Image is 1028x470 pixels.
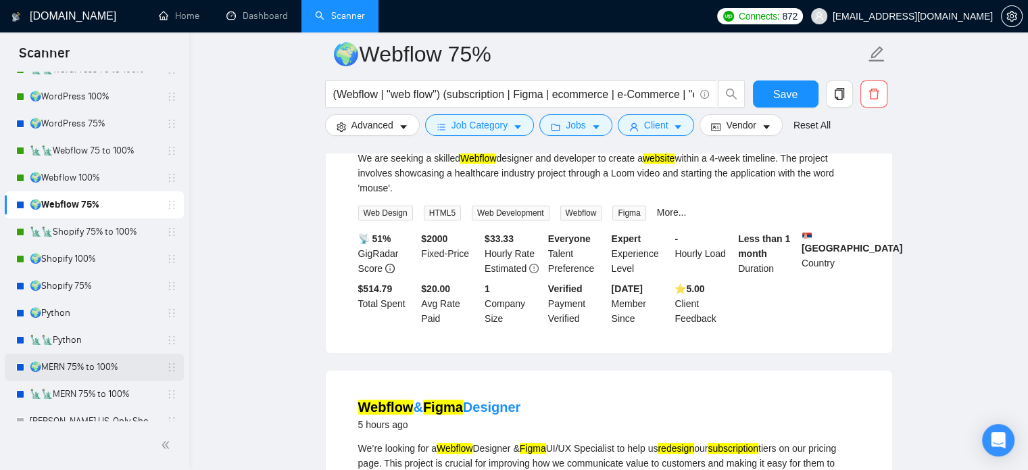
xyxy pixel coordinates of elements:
span: exclamation-circle [529,264,539,273]
b: ⭐️ 5.00 [675,283,704,294]
a: setting [1001,11,1023,22]
span: holder [166,227,177,237]
a: 🌍Python [30,300,158,327]
mark: Webflow [358,400,414,415]
img: logo [11,6,21,28]
b: 📡 51% [358,233,391,244]
button: setting [1001,5,1023,27]
mark: Webflow [460,153,496,164]
b: $ 33.33 [485,233,514,244]
span: Advanced [351,118,393,133]
button: copy [826,80,853,108]
span: Web Design [358,206,413,220]
a: 🗽🗽Shopify 75% to 100% [30,218,158,245]
div: Hourly Load [672,231,735,276]
span: holder [166,118,177,129]
b: [GEOGRAPHIC_DATA] [802,231,903,254]
div: Client Feedback [672,281,735,326]
span: Webflow [560,206,602,220]
b: [DATE] [612,283,643,294]
button: idcardVendorcaret-down [700,114,782,136]
span: caret-down [513,122,522,132]
span: Scanner [8,43,80,72]
div: Country [799,231,862,276]
span: holder [166,199,177,210]
span: setting [1002,11,1022,22]
b: Expert [612,233,641,244]
div: Company Size [482,281,545,326]
span: holder [166,389,177,400]
span: holder [166,254,177,264]
div: Talent Preference [545,231,609,276]
button: settingAdvancedcaret-down [325,114,420,136]
span: caret-down [762,122,771,132]
b: Verified [548,283,583,294]
span: Job Category [451,118,508,133]
mark: Figma [520,443,546,454]
span: holder [166,308,177,319]
button: userClientcaret-down [618,114,695,136]
a: searchScanner [315,10,365,22]
a: [PERSON_NAME] US-Only Shopify 100% [30,408,158,435]
span: Jobs [566,118,586,133]
a: 🌍WordPress 75% [30,110,158,137]
div: Fixed-Price [418,231,482,276]
input: Scanner name... [333,37,865,71]
div: Payment Verified [545,281,609,326]
div: Experience Level [609,231,672,276]
div: Avg Rate Paid [418,281,482,326]
button: search [718,80,745,108]
span: caret-down [399,122,408,132]
a: 🗽🗽Webflow 75 to 100% [30,137,158,164]
a: 🌍WordPress 100% [30,83,158,110]
span: holder [166,335,177,346]
button: barsJob Categorycaret-down [425,114,534,136]
span: user [629,122,639,132]
span: Connects: [739,9,779,24]
a: 🗽🗽Python [30,327,158,354]
span: folder [551,122,560,132]
div: Total Spent [356,281,419,326]
span: copy [827,88,852,100]
mark: Webflow [437,443,472,454]
a: Reset All [793,118,831,133]
span: holder [166,145,177,156]
span: delete [861,88,887,100]
input: Search Freelance Jobs... [333,86,694,103]
span: HTML5 [424,206,461,220]
img: upwork-logo.png [723,11,734,22]
span: 872 [782,9,797,24]
mark: Figma [423,400,463,415]
mark: redesign [658,443,694,454]
span: idcard [711,122,720,132]
span: edit [868,45,885,63]
a: 🗽🗽MERN 75% to 100% [30,381,158,408]
span: Estimated [485,263,527,274]
a: More... [657,207,687,218]
span: search [718,88,744,100]
b: Less than 1 month [738,233,790,259]
div: We are seeking a skilled designer and developer to create a within a 4-week timeline. The project... [358,151,860,195]
button: Save [753,80,818,108]
button: delete [860,80,887,108]
mark: subscription [708,443,758,454]
span: caret-down [591,122,601,132]
span: bars [437,122,446,132]
a: 🌍MERN 75% to 100% [30,354,158,381]
span: setting [337,122,346,132]
mark: website [643,153,675,164]
span: Web Development [472,206,549,220]
a: Webflow&FigmaDesigner [358,400,521,415]
div: 5 hours ago [358,417,521,433]
a: 🌍Shopify 100% [30,245,158,273]
span: double-left [161,438,174,452]
b: Everyone [548,233,591,244]
a: 🌍Shopify 75% [30,273,158,300]
span: info-circle [385,264,395,273]
b: - [675,233,678,244]
span: holder [166,416,177,427]
div: Duration [735,231,799,276]
a: 🌍Webflow 75% [30,191,158,218]
b: $ 514.79 [358,283,393,294]
span: caret-down [673,122,683,132]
